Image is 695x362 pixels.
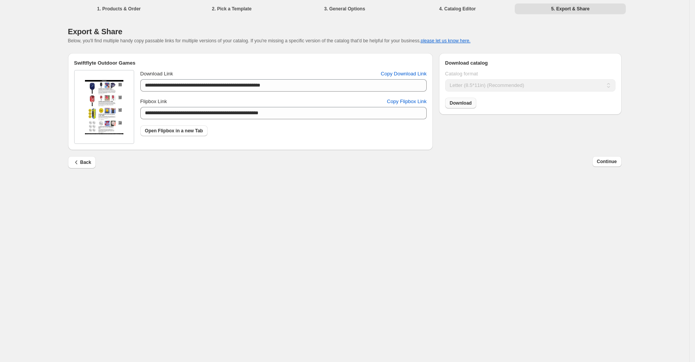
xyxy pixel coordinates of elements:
span: Open Flipbox in a new Tab [145,128,203,134]
button: Copy Download Link [376,68,431,80]
h2: Swiftflyte Outdoor Games [74,59,427,67]
button: please let us know here. [421,38,471,43]
span: Download Link [140,71,173,77]
a: Open Flipbox in a new Tab [140,125,208,136]
span: Copy Download Link [381,70,427,78]
span: Flipbox Link [140,98,167,104]
span: Back [73,158,91,166]
span: Below, you'll find multiple handy copy passable links for multiple versions of your catalog. If y... [68,38,471,43]
span: Export & Share [68,27,123,36]
span: Catalog format [445,71,478,77]
button: Continue [592,156,622,167]
h2: Download catalog [445,59,615,67]
button: Back [68,156,96,168]
span: Continue [597,158,617,165]
span: Copy Flipbox Link [387,98,427,105]
img: thumbImage [85,80,123,134]
span: Download [450,100,472,106]
a: Download [445,98,476,108]
button: Copy Flipbox Link [382,95,431,108]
